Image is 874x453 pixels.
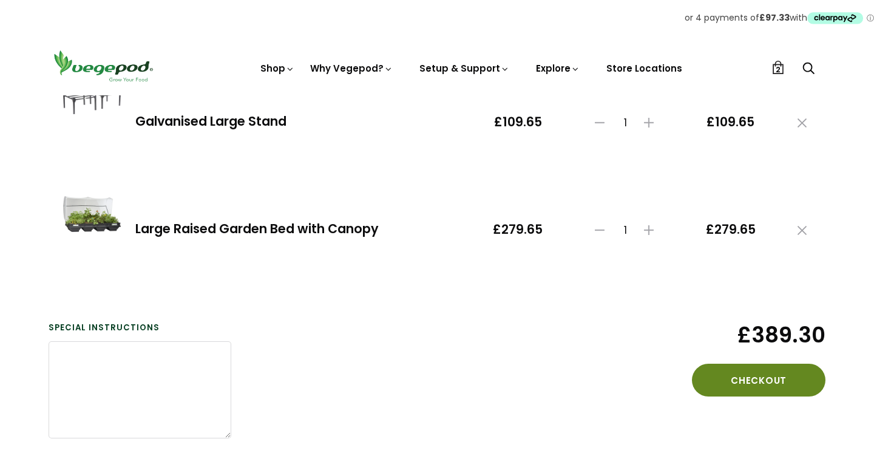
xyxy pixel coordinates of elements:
a: Why Vegepod? [310,62,393,75]
a: Shop [260,62,294,75]
a: Search [802,63,815,75]
span: £279.65 [484,222,552,237]
span: 2 [776,64,781,75]
span: 1 [611,117,640,129]
a: Setup & Support [419,62,509,75]
label: Special instructions [49,322,231,334]
a: Explore [536,62,580,75]
span: £389.30 [643,322,825,348]
a: Large Raised Garden Bed with Canopy [135,220,379,237]
a: 2 [771,61,785,74]
span: £279.65 [697,222,764,237]
span: £109.65 [484,115,552,130]
span: £109.65 [697,115,764,130]
img: Large Raised Garden Bed with Canopy [63,196,121,232]
img: Galvanised Large Stand [63,89,121,115]
a: Store Locations [606,62,682,75]
button: Checkout [692,364,825,397]
a: Galvanised Large Stand [135,112,286,130]
img: Vegepod [49,49,158,83]
span: 1 [611,224,640,236]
